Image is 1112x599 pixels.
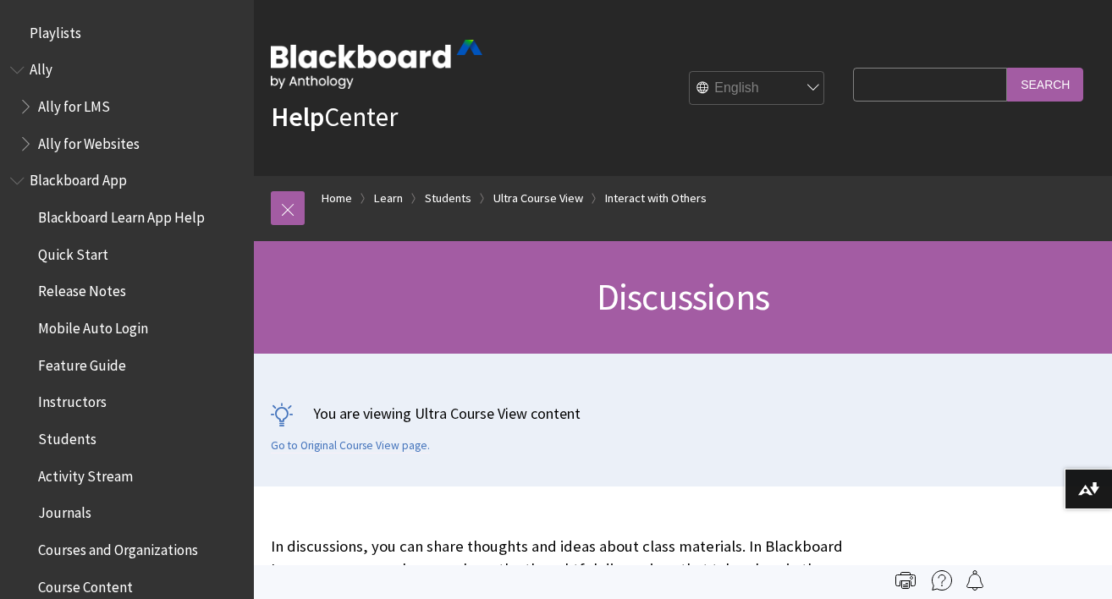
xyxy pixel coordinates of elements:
span: Discussions [597,273,769,320]
span: Mobile Auto Login [38,314,148,337]
a: Home [322,188,352,209]
a: Learn [374,188,403,209]
img: More help [932,570,952,591]
img: Follow this page [965,570,985,591]
span: Blackboard App [30,167,127,190]
span: Quick Start [38,240,108,263]
a: Ultra Course View [493,188,583,209]
span: Ally for LMS [38,92,110,115]
span: Ally [30,56,52,79]
a: Interact with Others [605,188,707,209]
span: Feature Guide [38,351,126,374]
a: Students [425,188,471,209]
img: Blackboard by Anthology [271,40,482,89]
span: Playlists [30,19,81,41]
span: Students [38,425,96,448]
img: Print [895,570,916,591]
nav: Book outline for Anthology Ally Help [10,56,244,158]
span: Instructors [38,388,107,411]
span: Courses and Organizations [38,536,198,558]
span: Journals [38,499,91,522]
span: Blackboard Learn App Help [38,203,205,226]
nav: Book outline for Playlists [10,19,244,47]
select: Site Language Selector [690,72,825,106]
strong: Help [271,100,324,134]
span: Course Content [38,573,133,596]
input: Search [1007,68,1083,101]
span: Ally for Websites [38,129,140,152]
span: Release Notes [38,278,126,300]
a: Go to Original Course View page. [271,438,430,453]
p: You are viewing Ultra Course View content [271,403,1095,424]
span: Activity Stream [38,462,133,485]
a: HelpCenter [271,100,398,134]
